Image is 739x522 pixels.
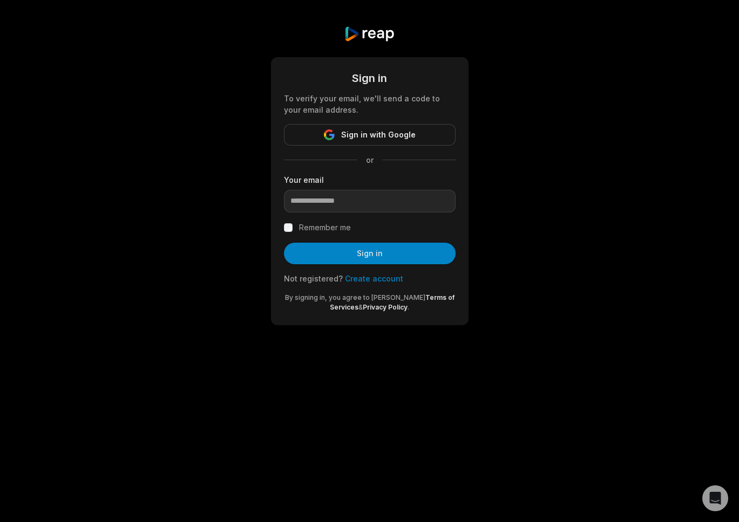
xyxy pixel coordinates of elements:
[702,485,728,511] div: Open Intercom Messenger
[284,70,456,86] div: Sign in
[284,174,456,186] label: Your email
[363,303,408,311] a: Privacy Policy
[358,303,363,311] span: &
[284,243,456,264] button: Sign in
[341,128,416,141] span: Sign in with Google
[284,274,343,283] span: Not registered?
[284,124,456,146] button: Sign in with Google
[284,93,456,115] div: To verify your email, we'll send a code to your email address.
[345,274,403,283] a: Create account
[330,293,455,311] a: Terms of Services
[299,221,351,234] label: Remember me
[357,154,382,166] span: or
[408,303,409,311] span: .
[344,26,395,42] img: reap
[285,293,425,301] span: By signing in, you agree to [PERSON_NAME]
